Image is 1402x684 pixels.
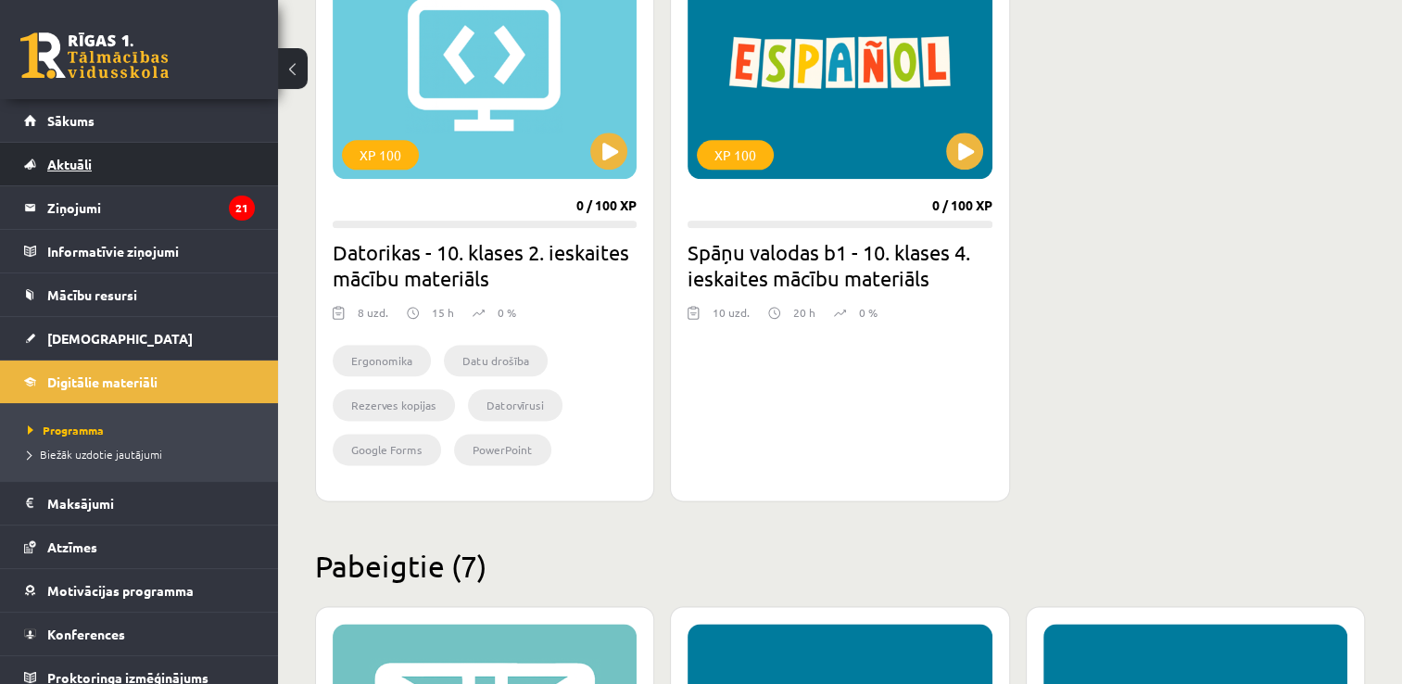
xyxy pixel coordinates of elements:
h2: Datorikas - 10. klases 2. ieskaites mācību materiāls [333,239,637,291]
li: PowerPoint [454,434,551,465]
a: Digitālie materiāli [24,361,255,403]
li: Google Forms [333,434,441,465]
li: Datu drošība [444,345,548,376]
li: Rezerves kopijas [333,389,455,421]
a: Motivācijas programma [24,569,255,612]
h2: Spāņu valodas b1 - 10. klases 4. ieskaites mācību materiāls [688,239,992,291]
span: Digitālie materiāli [47,374,158,390]
a: Biežāk uzdotie jautājumi [28,446,259,462]
a: Maksājumi [24,482,255,525]
span: Konferences [47,626,125,642]
a: Informatīvie ziņojumi [24,230,255,272]
a: Mācību resursi [24,273,255,316]
a: Atzīmes [24,526,255,568]
span: Atzīmes [47,538,97,555]
div: 10 uzd. [713,304,750,332]
div: XP 100 [697,140,774,170]
a: Aktuāli [24,143,255,185]
span: Sākums [47,112,95,129]
legend: Informatīvie ziņojumi [47,230,255,272]
span: Motivācijas programma [47,582,194,599]
h2: Pabeigtie (7) [315,548,1365,584]
span: Biežāk uzdotie jautājumi [28,447,162,462]
legend: Maksājumi [47,482,255,525]
p: 15 h [432,304,454,321]
li: Datorvīrusi [468,389,562,421]
a: Sākums [24,99,255,142]
i: 21 [229,196,255,221]
p: 0 % [498,304,516,321]
a: Konferences [24,613,255,655]
a: Programma [28,422,259,438]
a: [DEMOGRAPHIC_DATA] [24,317,255,360]
li: Ergonomika [333,345,431,376]
div: 8 uzd. [358,304,388,332]
span: Aktuāli [47,156,92,172]
a: Rīgas 1. Tālmācības vidusskola [20,32,169,79]
span: Mācību resursi [47,286,137,303]
span: [DEMOGRAPHIC_DATA] [47,330,193,347]
legend: Ziņojumi [47,186,255,229]
p: 0 % [859,304,878,321]
a: Ziņojumi21 [24,186,255,229]
div: XP 100 [342,140,419,170]
p: 20 h [793,304,815,321]
span: Programma [28,423,104,437]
